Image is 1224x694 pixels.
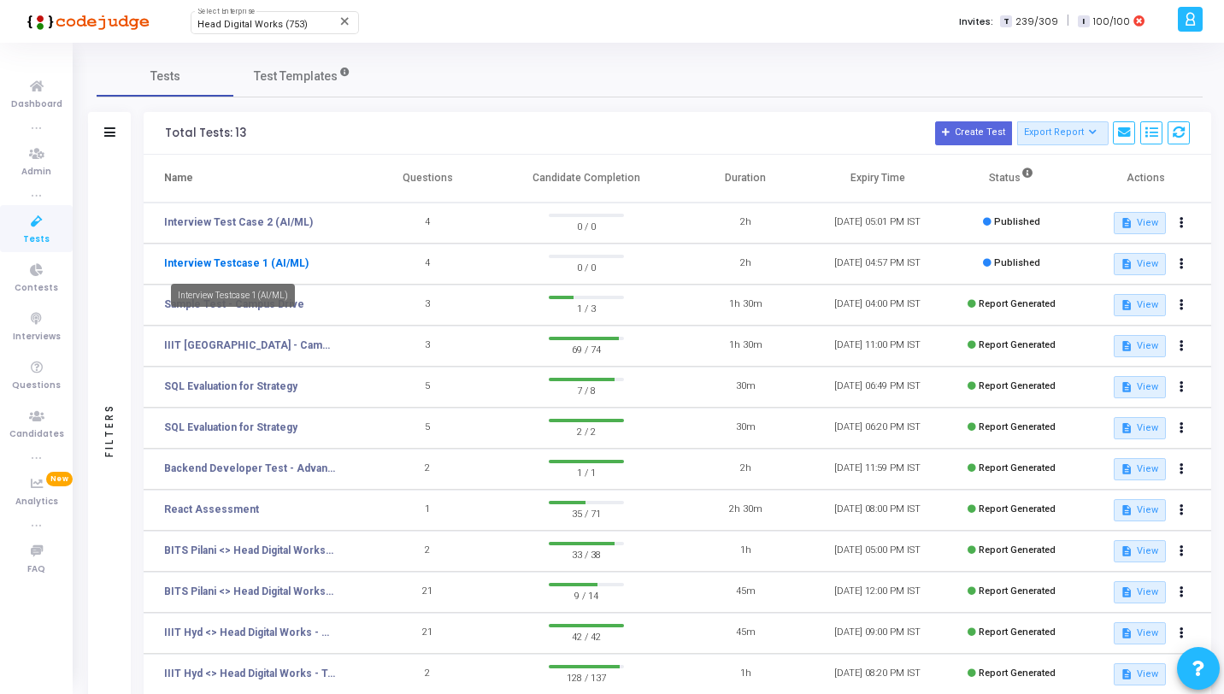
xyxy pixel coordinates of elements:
[164,379,297,394] a: SQL Evaluation for Strategy
[549,586,625,603] span: 9 / 14
[549,381,625,398] span: 7 / 8
[1121,504,1133,516] mat-icon: description
[935,121,1012,145] button: Create Test
[680,367,812,408] td: 30m
[680,244,812,285] td: 2h
[944,155,1079,203] th: Status
[1114,335,1166,357] button: View
[1114,540,1166,562] button: View
[811,531,944,572] td: [DATE] 05:00 PM IST
[549,668,625,685] span: 128 / 137
[994,216,1040,227] span: Published
[21,165,51,179] span: Admin
[164,215,313,230] a: Interview Test Case 2 (AI/ML)
[27,562,45,577] span: FAQ
[164,543,335,558] a: BITS Pilani <> Head Digital Works - Technical Assessment Round
[1121,422,1133,434] mat-icon: description
[150,68,180,85] span: Tests
[9,427,64,442] span: Candidates
[979,544,1056,556] span: Report Generated
[1114,376,1166,398] button: View
[338,15,352,28] mat-icon: Clear
[811,326,944,367] td: [DATE] 11:00 PM IST
[1114,499,1166,521] button: View
[362,572,494,613] td: 21
[979,462,1056,473] span: Report Generated
[1121,545,1133,557] mat-icon: description
[680,449,812,490] td: 2h
[1114,212,1166,234] button: View
[549,545,625,562] span: 33 / 38
[549,299,625,316] span: 1 / 3
[979,626,1056,638] span: Report Generated
[164,338,335,353] a: IIIT [GEOGRAPHIC_DATA] - Campus Drive Dec - 2024 - Technical Assessment
[15,495,58,509] span: Analytics
[362,244,494,285] td: 4
[1121,381,1133,393] mat-icon: description
[362,326,494,367] td: 3
[1093,15,1130,29] span: 100/100
[811,490,944,531] td: [DATE] 08:00 PM IST
[46,472,73,486] span: New
[362,531,494,572] td: 2
[680,531,812,572] td: 1h
[1114,294,1166,316] button: View
[362,408,494,449] td: 5
[23,232,50,247] span: Tests
[680,326,812,367] td: 1h 30m
[1121,299,1133,311] mat-icon: description
[1015,15,1058,29] span: 239/309
[164,502,259,517] a: React Assessment
[811,613,944,654] td: [DATE] 09:00 PM IST
[979,339,1056,350] span: Report Generated
[549,422,625,439] span: 2 / 2
[979,668,1056,679] span: Report Generated
[680,155,812,203] th: Duration
[164,625,335,640] a: IIIT Hyd <> Head Digital Works - Data Science Test
[979,585,1056,597] span: Report Generated
[959,15,993,29] label: Invites:
[680,408,812,449] td: 30m
[164,420,297,435] a: SQL Evaluation for Strategy
[680,285,812,326] td: 1h 30m
[362,613,494,654] td: 21
[549,463,625,480] span: 1 / 1
[979,380,1056,391] span: Report Generated
[102,336,117,524] div: Filters
[811,449,944,490] td: [DATE] 11:59 PM IST
[1114,663,1166,685] button: View
[1079,155,1211,203] th: Actions
[979,421,1056,432] span: Report Generated
[811,408,944,449] td: [DATE] 06:20 PM IST
[197,19,308,30] span: Head Digital Works (753)
[362,155,494,203] th: Questions
[165,126,246,140] div: Total Tests: 13
[979,503,1056,515] span: Report Generated
[362,285,494,326] td: 3
[362,490,494,531] td: 1
[811,572,944,613] td: [DATE] 12:00 PM IST
[549,217,625,234] span: 0 / 0
[164,584,335,599] a: BITS Pilani <> Head Digital Works - Data Science Test
[171,284,295,307] div: Interview Testcase 1 (AI/ML)
[811,203,944,244] td: [DATE] 05:01 PM IST
[680,572,812,613] td: 45m
[979,298,1056,309] span: Report Generated
[493,155,679,203] th: Candidate Completion
[1121,586,1133,598] mat-icon: description
[1121,217,1133,229] mat-icon: description
[1114,253,1166,275] button: View
[1017,121,1109,145] button: Export Report
[1000,15,1011,28] span: T
[164,461,335,476] a: Backend Developer Test - Advanced
[1121,340,1133,352] mat-icon: description
[680,490,812,531] td: 2h 30m
[13,330,61,344] span: Interviews
[164,256,309,271] a: Interview Testcase 1 (AI/ML)
[1067,12,1069,30] span: |
[1121,627,1133,639] mat-icon: description
[1121,463,1133,475] mat-icon: description
[362,449,494,490] td: 2
[549,258,625,275] span: 0 / 0
[15,281,58,296] span: Contests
